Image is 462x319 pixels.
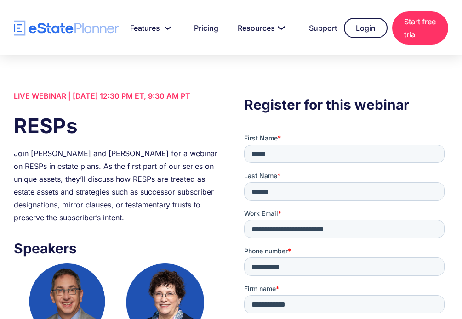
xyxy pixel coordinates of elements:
a: Login [344,18,388,38]
a: Resources [227,19,293,37]
a: Support [298,19,339,37]
a: Pricing [183,19,222,37]
a: home [14,20,119,36]
div: Join [PERSON_NAME] and [PERSON_NAME] for a webinar on RESPs in estate plans. As the first part of... [14,147,218,224]
h3: Register for this webinar [244,94,448,115]
div: LIVE WEBINAR | [DATE] 12:30 PM ET, 9:30 AM PT [14,90,218,102]
a: Start free trial [392,11,448,45]
h3: Speakers [14,238,218,259]
h1: RESPs [14,112,218,140]
a: Features [119,19,178,37]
